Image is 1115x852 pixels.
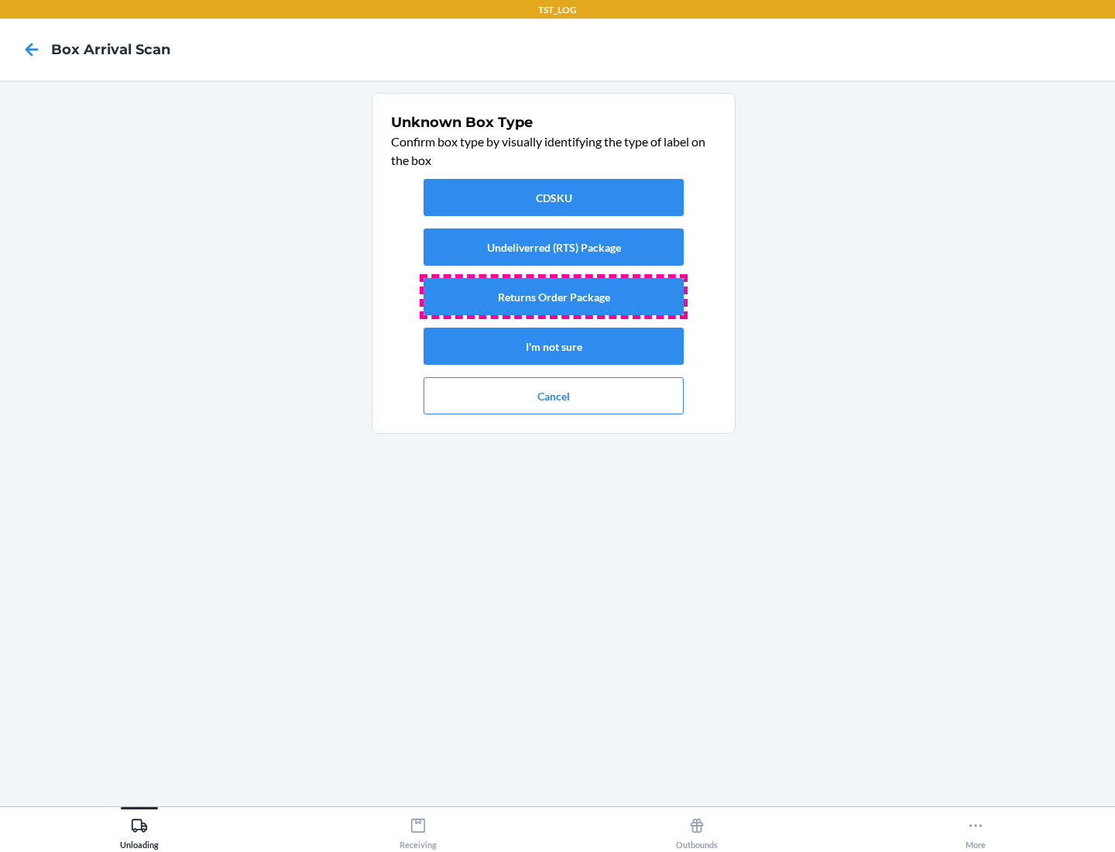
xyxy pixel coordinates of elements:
[424,179,684,216] button: CDSKU
[424,228,684,266] button: Undeliverred (RTS) Package
[391,112,716,132] h1: Unknown Box Type
[51,40,170,60] h4: Box Arrival Scan
[966,811,986,850] div: More
[424,377,684,414] button: Cancel
[557,807,836,850] button: Outbounds
[538,3,577,17] p: TST_LOG
[400,811,437,850] div: Receiving
[676,811,718,850] div: Outbounds
[279,807,557,850] button: Receiving
[391,132,716,170] p: Confirm box type by visually identifying the type of label on the box
[424,278,684,315] button: Returns Order Package
[836,807,1115,850] button: More
[424,328,684,365] button: I'm not sure
[120,811,159,850] div: Unloading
